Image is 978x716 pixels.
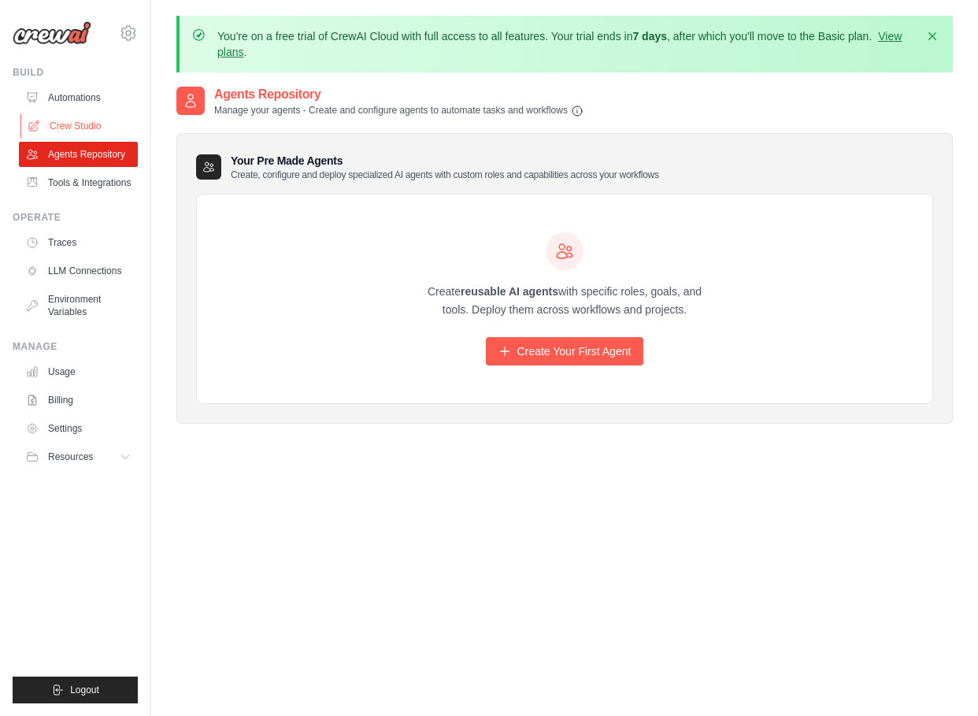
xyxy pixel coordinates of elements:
a: Settings [19,416,138,441]
button: Logout [13,677,138,703]
strong: reusable AI agents [461,285,558,298]
h2: Agents Repository [214,85,583,104]
h3: Your Pre Made Agents [231,153,659,181]
a: Agents Repository [19,142,138,167]
p: You're on a free trial of CrewAI Cloud with full access to all features. Your trial ends in , aft... [217,28,915,60]
div: Manage [13,340,138,353]
a: Traces [19,230,138,255]
p: Create, configure and deploy specialized AI agents with custom roles and capabilities across your... [231,169,659,181]
a: LLM Connections [19,258,138,284]
div: Build [13,66,138,79]
a: Usage [19,359,138,384]
a: Crew Studio [20,113,139,139]
span: Logout [70,684,99,696]
strong: 7 days [632,30,667,43]
span: Resources [48,451,93,463]
button: Resources [19,444,138,469]
div: Operate [13,211,138,224]
a: Automations [19,85,138,110]
a: Tools & Integrations [19,170,138,195]
a: Create Your First Agent [486,337,644,365]
a: Environment Variables [19,287,138,325]
p: Manage your agents - Create and configure agents to automate tasks and workflows [214,104,583,117]
a: Billing [19,388,138,413]
img: Logo [13,21,91,45]
p: Create with specific roles, goals, and tools. Deploy them across workflows and projects. [413,283,716,319]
